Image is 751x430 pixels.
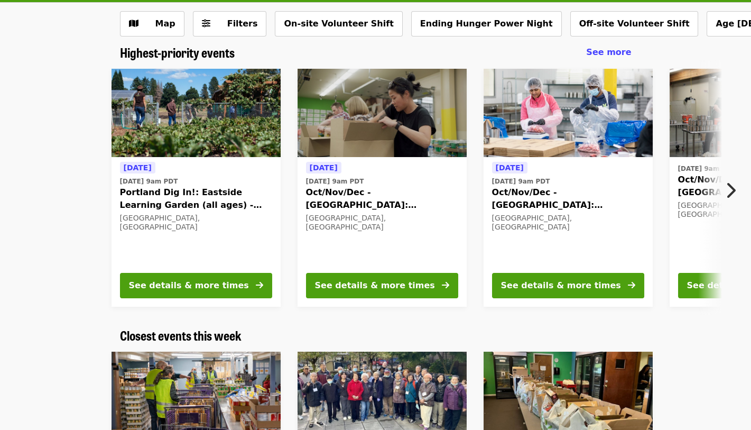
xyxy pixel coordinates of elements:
button: Off-site Volunteer Shift [570,11,699,36]
div: See details & more times [501,279,621,292]
span: Portland Dig In!: Eastside Learning Garden (all ages) - Aug/Sept/Oct [120,186,272,212]
time: [DATE] 9am PDT [492,177,550,186]
span: [DATE] [124,163,152,172]
button: On-site Volunteer Shift [275,11,402,36]
div: See details & more times [129,279,249,292]
div: Closest events this week [112,328,640,343]
i: arrow-right icon [442,280,449,290]
span: [DATE] [496,163,524,172]
i: sliders-h icon [202,19,210,29]
img: Oct/Nov/Dec - Portland: Repack/Sort (age 8+) organized by Oregon Food Bank [298,69,467,158]
button: Show map view [120,11,184,36]
span: Closest events this week [120,326,242,344]
div: Highest-priority events [112,45,640,60]
a: See details for "Portland Dig In!: Eastside Learning Garden (all ages) - Aug/Sept/Oct" [112,69,281,307]
span: Map [155,19,175,29]
i: chevron-right icon [725,180,736,200]
span: Filters [227,19,258,29]
button: See details & more times [120,273,272,298]
button: See details & more times [306,273,458,298]
button: Next item [716,176,751,205]
img: Oct/Nov/Dec - Beaverton: Repack/Sort (age 10+) organized by Oregon Food Bank [484,69,653,158]
div: See details & more times [315,279,435,292]
a: See details for "Oct/Nov/Dec - Beaverton: Repack/Sort (age 10+)" [484,69,653,307]
time: [DATE] 9am PDT [306,177,364,186]
a: Highest-priority events [120,45,235,60]
span: Oct/Nov/Dec - [GEOGRAPHIC_DATA]: Repack/Sort (age [DEMOGRAPHIC_DATA]+) [306,186,458,212]
div: [GEOGRAPHIC_DATA], [GEOGRAPHIC_DATA] [492,214,644,232]
time: [DATE] 9am PDT [678,164,736,173]
i: arrow-right icon [628,280,635,290]
span: [DATE] [310,163,338,172]
span: See more [586,47,631,57]
a: Closest events this week [120,328,242,343]
i: arrow-right icon [256,280,263,290]
a: See more [586,46,631,59]
img: Portland Dig In!: Eastside Learning Garden (all ages) - Aug/Sept/Oct organized by Oregon Food Bank [112,69,281,158]
a: See details for "Oct/Nov/Dec - Portland: Repack/Sort (age 8+)" [298,69,467,307]
div: [GEOGRAPHIC_DATA], [GEOGRAPHIC_DATA] [306,214,458,232]
div: [GEOGRAPHIC_DATA], [GEOGRAPHIC_DATA] [120,214,272,232]
time: [DATE] 9am PDT [120,177,178,186]
span: Oct/Nov/Dec - [GEOGRAPHIC_DATA]: Repack/Sort (age [DEMOGRAPHIC_DATA]+) [492,186,644,212]
button: Ending Hunger Power Night [411,11,562,36]
span: Highest-priority events [120,43,235,61]
i: map icon [129,19,138,29]
button: Filters (0 selected) [193,11,267,36]
button: See details & more times [492,273,644,298]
